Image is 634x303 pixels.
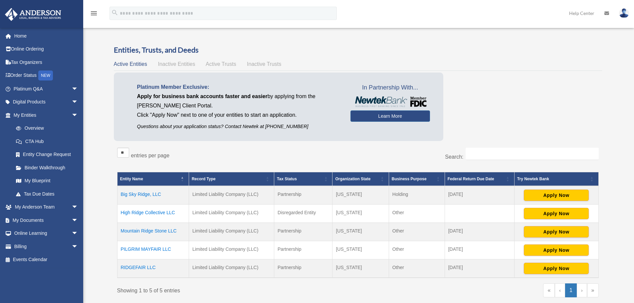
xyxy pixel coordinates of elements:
th: Business Purpose: Activate to sort [389,172,445,186]
i: search [111,9,118,16]
a: Tax Due Dates [9,187,85,201]
a: Online Ordering [5,43,88,56]
th: Federal Return Due Date: Activate to sort [445,172,514,186]
span: Tax Status [277,177,297,181]
a: Online Learningarrow_drop_down [5,227,88,240]
span: Inactive Trusts [247,61,281,67]
th: Try Newtek Bank : Activate to sort [514,172,598,186]
a: Tax Organizers [5,56,88,69]
td: Limited Liability Company (LLC) [189,241,274,259]
a: Last [587,283,599,297]
th: Tax Status: Activate to sort [274,172,332,186]
a: Overview [9,122,82,135]
p: Questions about your application status? Contact Newtek at [PHONE_NUMBER] [137,122,340,131]
a: Entity Change Request [9,148,85,161]
th: Record Type: Activate to sort [189,172,274,186]
label: entries per page [131,153,170,158]
td: [US_STATE] [332,186,389,205]
span: arrow_drop_down [72,108,85,122]
a: Digital Productsarrow_drop_down [5,95,88,109]
a: My Entitiesarrow_drop_down [5,108,85,122]
td: [DATE] [445,223,514,241]
td: [US_STATE] [332,205,389,223]
td: [US_STATE] [332,259,389,278]
i: menu [90,9,98,17]
span: arrow_drop_down [72,82,85,96]
a: menu [90,12,98,17]
td: PILGRIM MAYFAIR LLC [117,241,189,259]
td: [US_STATE] [332,241,389,259]
span: arrow_drop_down [72,95,85,109]
p: Platinum Member Exclusive: [137,82,340,92]
td: RIDGEFAIR LLC [117,259,189,278]
a: Order StatusNEW [5,69,88,82]
span: Federal Return Due Date [448,177,494,181]
span: arrow_drop_down [72,240,85,253]
span: In Partnership With... [350,82,430,93]
span: Record Type [192,177,216,181]
td: [DATE] [445,259,514,278]
td: Limited Liability Company (LLC) [189,223,274,241]
a: Events Calendar [5,253,88,266]
td: Big Sky Ridge, LLC [117,186,189,205]
span: Business Purpose [392,177,427,181]
span: Active Entities [114,61,147,67]
a: Next [577,283,587,297]
td: Other [389,241,445,259]
td: Limited Liability Company (LLC) [189,205,274,223]
a: Platinum Q&Aarrow_drop_down [5,82,88,95]
a: Binder Walkthrough [9,161,85,174]
td: Partnership [274,241,332,259]
td: Partnership [274,223,332,241]
th: Organization State: Activate to sort [332,172,389,186]
span: Organization State [335,177,370,181]
td: Limited Liability Company (LLC) [189,186,274,205]
td: [DATE] [445,186,514,205]
span: arrow_drop_down [72,227,85,240]
img: Anderson Advisors Platinum Portal [3,8,63,21]
a: My Documentsarrow_drop_down [5,214,88,227]
div: NEW [38,71,53,80]
td: Partnership [274,259,332,278]
button: Apply Now [524,244,589,256]
div: Try Newtek Bank [517,175,588,183]
span: arrow_drop_down [72,214,85,227]
a: 1 [565,283,577,297]
label: Search: [445,154,463,160]
img: NewtekBankLogoSM.png [354,96,427,107]
td: Disregarded Entity [274,205,332,223]
div: Showing 1 to 5 of 5 entries [117,283,353,295]
a: Home [5,29,88,43]
td: Limited Liability Company (LLC) [189,259,274,278]
a: First [543,283,555,297]
img: User Pic [619,8,629,18]
button: Apply Now [524,208,589,219]
a: My Anderson Teamarrow_drop_down [5,201,88,214]
a: Learn More [350,110,430,122]
a: My Blueprint [9,174,85,188]
span: Inactive Entities [158,61,195,67]
td: Other [389,205,445,223]
td: Other [389,223,445,241]
td: High Ridge Collective LLC [117,205,189,223]
td: [DATE] [445,241,514,259]
p: Click "Apply Now" next to one of your entities to start an application. [137,110,340,120]
h3: Entities, Trusts, and Deeds [114,45,602,55]
span: arrow_drop_down [72,201,85,214]
td: Partnership [274,186,332,205]
button: Apply Now [524,226,589,237]
button: Apply Now [524,190,589,201]
a: Previous [555,283,565,297]
td: Other [389,259,445,278]
td: Holding [389,186,445,205]
button: Apply Now [524,263,589,274]
a: Billingarrow_drop_down [5,240,88,253]
p: by applying from the [PERSON_NAME] Client Portal. [137,92,340,110]
span: Entity Name [120,177,143,181]
span: Apply for business bank accounts faster and easier [137,93,268,99]
td: Mountain Ridge Stone LLC [117,223,189,241]
a: CTA Hub [9,135,85,148]
span: Active Trusts [206,61,236,67]
th: Entity Name: Activate to invert sorting [117,172,189,186]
